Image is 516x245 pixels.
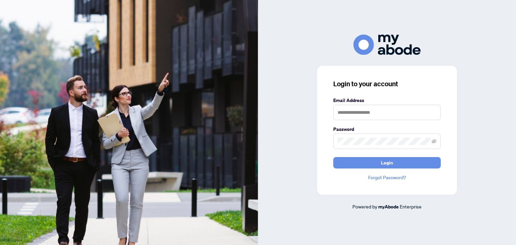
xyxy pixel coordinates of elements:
a: Forgot Password? [333,174,441,181]
button: Login [333,157,441,168]
a: myAbode [378,203,399,210]
span: Login [381,157,393,168]
label: Password [333,126,441,133]
img: ma-logo [353,35,421,55]
h3: Login to your account [333,79,441,89]
span: Powered by [352,203,377,209]
span: Enterprise [400,203,422,209]
label: Email Address [333,97,441,104]
span: eye-invisible [432,139,436,144]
